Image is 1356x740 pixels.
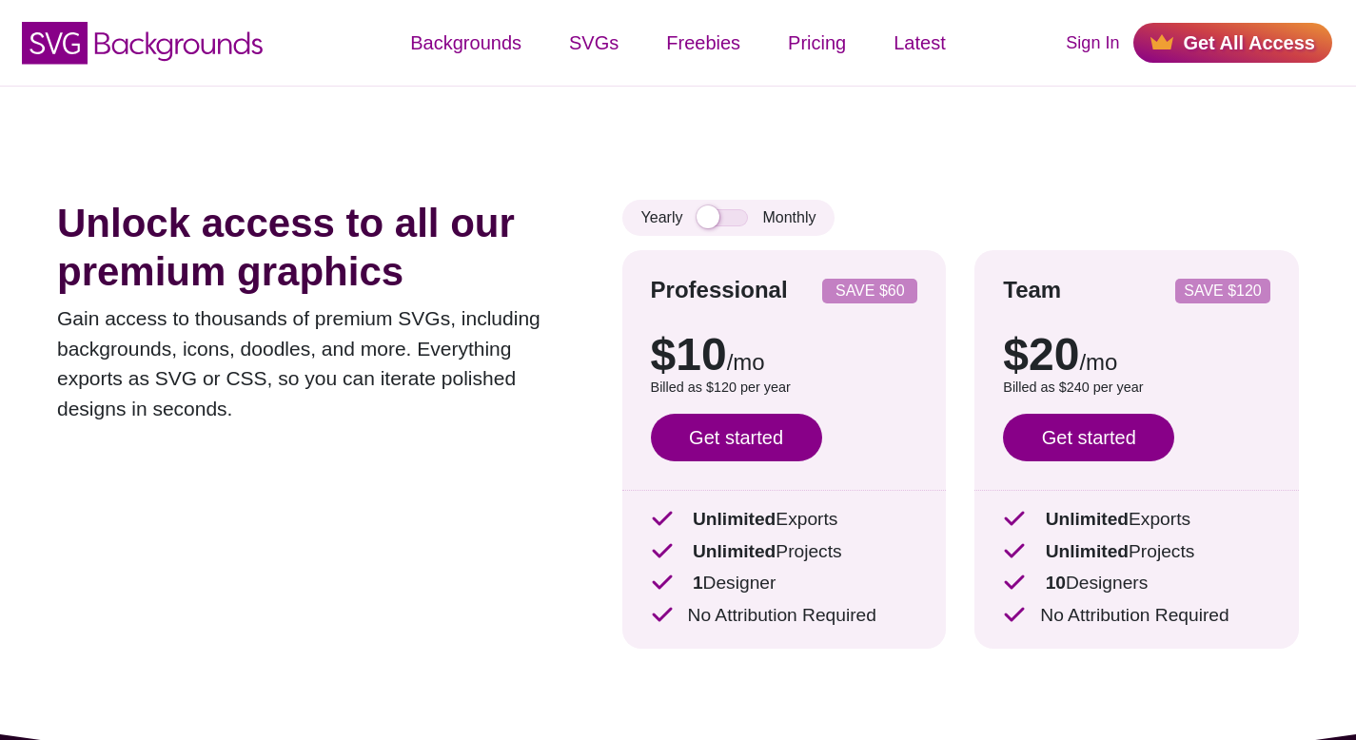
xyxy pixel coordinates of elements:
p: SAVE $60 [830,283,910,299]
p: Designer [651,570,918,597]
strong: Team [1003,277,1061,302]
h1: Unlock access to all our premium graphics [57,200,565,296]
a: Latest [870,14,969,71]
p: SAVE $120 [1183,283,1263,299]
a: Pricing [764,14,870,71]
p: No Attribution Required [651,602,918,630]
p: $10 [651,332,918,378]
a: Get started [651,414,822,461]
strong: Unlimited [693,509,776,529]
a: SVGs [545,14,642,71]
p: Billed as $120 per year [651,378,918,399]
strong: Unlimited [1046,509,1129,529]
span: /mo [1079,349,1117,375]
div: Yearly Monthly [622,200,835,236]
p: Exports [1003,506,1270,534]
a: Get started [1003,414,1174,461]
a: Sign In [1066,30,1119,56]
strong: Professional [651,277,788,302]
a: Get All Access [1133,23,1332,63]
p: $20 [1003,332,1270,378]
strong: Unlimited [1046,541,1129,561]
p: Billed as $240 per year [1003,378,1270,399]
strong: 10 [1046,573,1066,593]
p: Projects [651,538,918,566]
p: Projects [1003,538,1270,566]
p: Exports [651,506,918,534]
p: Gain access to thousands of premium SVGs, including backgrounds, icons, doodles, and more. Everyt... [57,303,565,423]
p: No Attribution Required [1003,602,1270,630]
span: /mo [727,349,765,375]
strong: Unlimited [693,541,776,561]
strong: 1 [693,573,703,593]
a: Backgrounds [386,14,545,71]
p: Designers [1003,570,1270,597]
a: Freebies [642,14,764,71]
